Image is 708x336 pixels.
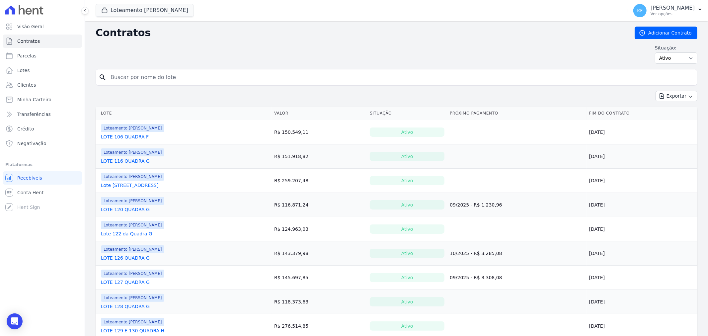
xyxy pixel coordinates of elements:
[370,249,444,258] div: Ativo
[96,107,272,120] th: Lote
[272,144,367,169] td: R$ 151.918,82
[3,35,82,48] a: Contratos
[101,173,164,181] span: Loteamento [PERSON_NAME]
[656,91,697,101] button: Exportar
[101,124,164,132] span: Loteamento [PERSON_NAME]
[3,137,82,150] a: Negativação
[655,44,697,51] label: Situação:
[587,144,697,169] td: [DATE]
[101,133,149,140] a: LOTE 106 QUADRA F
[637,8,643,13] span: KF
[447,107,587,120] th: Próximo Pagamento
[101,158,150,164] a: LOTE 116 QUADRA G
[101,303,150,310] a: LOTE 128 QUADRA G
[450,202,502,208] a: 09/2025 - R$ 1.230,96
[17,140,46,147] span: Negativação
[367,107,447,120] th: Situação
[99,73,107,81] i: search
[3,171,82,185] a: Recebíveis
[101,318,164,326] span: Loteamento [PERSON_NAME]
[587,217,697,241] td: [DATE]
[450,275,502,280] a: 09/2025 - R$ 3.308,08
[5,161,79,169] div: Plataformas
[370,273,444,282] div: Ativo
[7,313,23,329] div: Open Intercom Messenger
[101,182,159,189] a: Lote [STREET_ADDRESS]
[17,189,43,196] span: Conta Hent
[17,111,51,118] span: Transferências
[370,200,444,210] div: Ativo
[587,266,697,290] td: [DATE]
[628,1,708,20] button: KF [PERSON_NAME] Ver opções
[635,27,697,39] a: Adicionar Contrato
[101,255,150,261] a: LOTE 126 QUADRA G
[17,96,51,103] span: Minha Carteira
[17,82,36,88] span: Clientes
[272,217,367,241] td: R$ 124.963,03
[101,270,164,278] span: Loteamento [PERSON_NAME]
[107,71,694,84] input: Buscar por nome do lote
[96,4,194,17] button: Loteamento [PERSON_NAME]
[272,120,367,144] td: R$ 150.549,11
[272,241,367,266] td: R$ 143.379,98
[17,67,30,74] span: Lotes
[101,197,164,205] span: Loteamento [PERSON_NAME]
[101,245,164,253] span: Loteamento [PERSON_NAME]
[587,120,697,144] td: [DATE]
[651,11,695,17] p: Ver opções
[3,20,82,33] a: Visão Geral
[17,175,42,181] span: Recebíveis
[3,122,82,135] a: Crédito
[101,279,150,286] a: LOTE 127 QUADRA G
[3,186,82,199] a: Conta Hent
[101,294,164,302] span: Loteamento [PERSON_NAME]
[272,169,367,193] td: R$ 259.207,48
[450,251,502,256] a: 10/2025 - R$ 3.285,08
[272,193,367,217] td: R$ 116.871,24
[370,321,444,331] div: Ativo
[370,297,444,306] div: Ativo
[587,193,697,217] td: [DATE]
[17,23,44,30] span: Visão Geral
[3,78,82,92] a: Clientes
[3,49,82,62] a: Parcelas
[17,52,37,59] span: Parcelas
[3,93,82,106] a: Minha Carteira
[101,148,164,156] span: Loteamento [PERSON_NAME]
[370,152,444,161] div: Ativo
[587,241,697,266] td: [DATE]
[3,64,82,77] a: Lotes
[17,38,40,44] span: Contratos
[272,290,367,314] td: R$ 118.373,63
[651,5,695,11] p: [PERSON_NAME]
[587,107,697,120] th: Fim do Contrato
[272,266,367,290] td: R$ 145.697,85
[101,206,150,213] a: LOTE 120 QUADRA G
[370,127,444,137] div: Ativo
[370,224,444,234] div: Ativo
[101,221,164,229] span: Loteamento [PERSON_NAME]
[101,327,164,334] a: LOTE 129 E 130 QUADRA H
[101,230,152,237] a: Lote 122 da Quadra G
[272,107,367,120] th: Valor
[3,108,82,121] a: Transferências
[370,176,444,185] div: Ativo
[587,290,697,314] td: [DATE]
[17,126,34,132] span: Crédito
[96,27,624,39] h2: Contratos
[587,169,697,193] td: [DATE]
